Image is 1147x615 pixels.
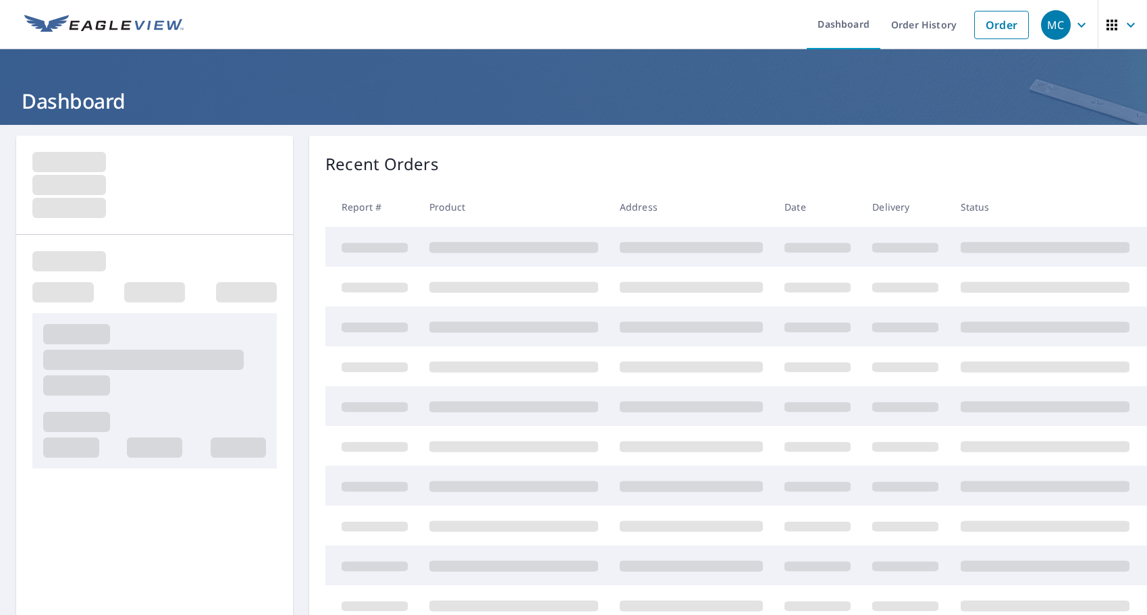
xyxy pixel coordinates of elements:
[774,187,861,227] th: Date
[24,15,184,35] img: EV Logo
[16,87,1131,115] h1: Dashboard
[419,187,609,227] th: Product
[974,11,1029,39] a: Order
[609,187,774,227] th: Address
[861,187,949,227] th: Delivery
[950,187,1140,227] th: Status
[325,152,439,176] p: Recent Orders
[1041,10,1071,40] div: MC
[325,187,419,227] th: Report #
